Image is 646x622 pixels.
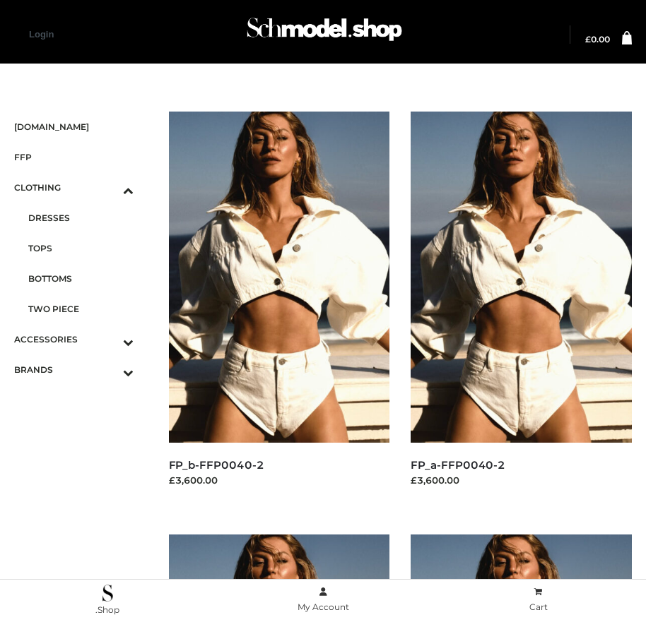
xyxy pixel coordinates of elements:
a: FP_a-FFP0040-2 [411,458,505,472]
a: My Account [216,584,431,616]
img: Schmodel Admin 964 [243,8,406,58]
a: ACCESSORIESToggle Submenu [14,324,134,354]
a: BOTTOMS [28,263,134,294]
div: £3,600.00 [411,473,632,487]
button: Toggle Submenu [84,354,134,385]
span: BOTTOMS [28,270,134,287]
span: FFP [14,149,134,165]
img: .Shop [102,585,113,602]
span: [DOMAIN_NAME] [14,119,134,135]
span: .Shop [95,604,119,615]
span: TWO PIECE [28,301,134,317]
a: £0.00 [585,35,610,44]
a: CLOTHINGToggle Submenu [14,172,134,203]
button: Toggle Submenu [84,172,134,203]
a: BRANDSToggle Submenu [14,354,134,385]
span: CLOTHING [14,179,134,196]
a: TWO PIECE [28,294,134,324]
a: FFP [14,142,134,172]
a: Cart [430,584,646,616]
button: Toggle Submenu [84,324,134,354]
span: DRESSES [28,210,134,226]
span: Cart [529,602,548,612]
span: TOPS [28,240,134,256]
bdi: 0.00 [585,34,610,44]
span: My Account [298,602,349,612]
a: TOPS [28,233,134,263]
div: £3,600.00 [169,473,390,487]
span: BRANDS [14,361,134,378]
a: FP_b-FFP0040-2 [169,458,264,472]
a: Schmodel Admin 964 [240,12,406,58]
span: £ [585,34,591,44]
a: Login [29,29,54,40]
span: ACCESSORIES [14,331,134,347]
a: [DOMAIN_NAME] [14,112,134,142]
a: DRESSES [28,203,134,233]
